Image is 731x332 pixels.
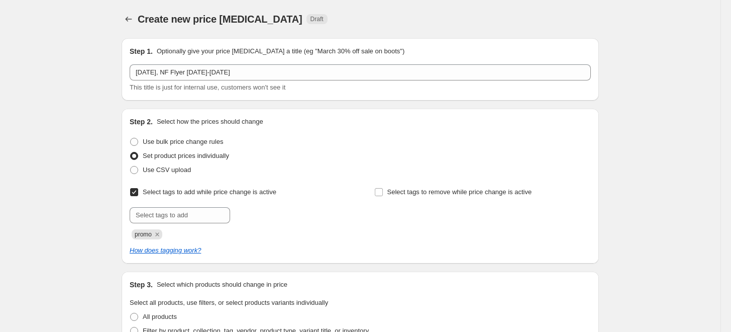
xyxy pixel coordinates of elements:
p: Optionally give your price [MEDICAL_DATA] a title (eg "March 30% off sale on boots") [157,46,404,56]
span: This title is just for internal use, customers won't see it [130,84,285,91]
span: promo [135,231,152,238]
h2: Step 3. [130,280,153,290]
input: 30% off holiday sale [130,64,591,80]
span: All products [143,313,177,320]
p: Select how the prices should change [157,117,263,127]
span: Use bulk price change rules [143,138,223,145]
span: Use CSV upload [143,166,191,174]
h2: Step 2. [130,117,153,127]
button: Remove promo [153,230,162,239]
span: Select tags to remove while price change is active [387,188,532,196]
h2: Step 1. [130,46,153,56]
button: Price change jobs [122,12,136,26]
span: Select tags to add while price change is active [143,188,276,196]
span: Select all products, use filters, or select products variants individually [130,299,328,306]
a: How does tagging work? [130,246,201,254]
span: Create new price [MEDICAL_DATA] [138,14,302,25]
span: Set product prices individually [143,152,229,159]
p: Select which products should change in price [157,280,287,290]
input: Select tags to add [130,207,230,223]
span: Draft [310,15,324,23]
